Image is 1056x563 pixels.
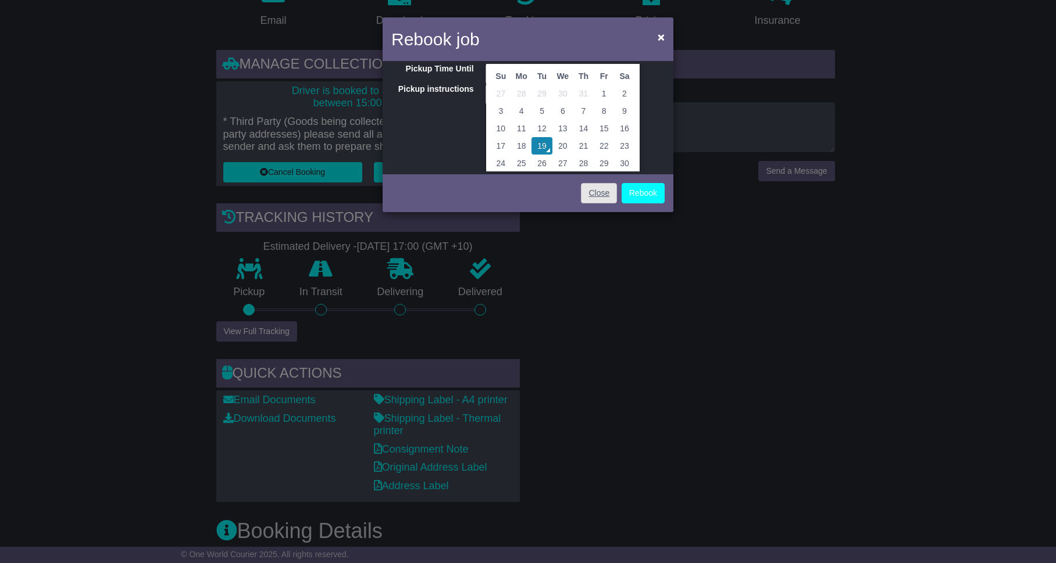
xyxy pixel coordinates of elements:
[511,137,532,155] td: 18
[573,155,594,172] td: 28
[511,155,532,172] td: 25
[614,67,634,85] th: Sa
[552,137,573,155] td: 20
[511,67,532,85] th: Mo
[531,67,552,85] th: Tu
[594,85,614,102] td: 1
[511,102,532,120] td: 4
[491,155,511,172] td: 24
[594,67,614,85] th: Fr
[531,120,552,137] td: 12
[383,64,480,74] label: Pickup Time Until
[491,120,511,137] td: 10
[491,102,511,120] td: 3
[531,155,552,172] td: 26
[552,67,573,85] th: We
[594,120,614,137] td: 15
[531,85,552,102] td: 29
[573,102,594,120] td: 7
[391,26,480,52] h4: Rebook job
[573,120,594,137] td: 14
[614,120,634,137] td: 16
[658,30,665,44] span: ×
[552,155,573,172] td: 27
[511,120,532,137] td: 11
[594,155,614,172] td: 29
[614,137,634,155] td: 23
[573,67,594,85] th: Th
[581,183,617,203] a: Close
[552,120,573,137] td: 13
[531,137,552,155] td: 19
[573,137,594,155] td: 21
[552,85,573,102] td: 30
[491,137,511,155] td: 17
[552,102,573,120] td: 6
[491,67,511,85] th: Su
[573,85,594,102] td: 31
[622,183,665,203] button: Rebook
[614,85,634,102] td: 2
[614,155,634,172] td: 30
[383,84,480,94] label: Pickup instructions
[652,25,670,49] button: Close
[594,137,614,155] td: 22
[511,85,532,102] td: 28
[531,102,552,120] td: 5
[614,102,634,120] td: 9
[491,85,511,102] td: 27
[594,102,614,120] td: 8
